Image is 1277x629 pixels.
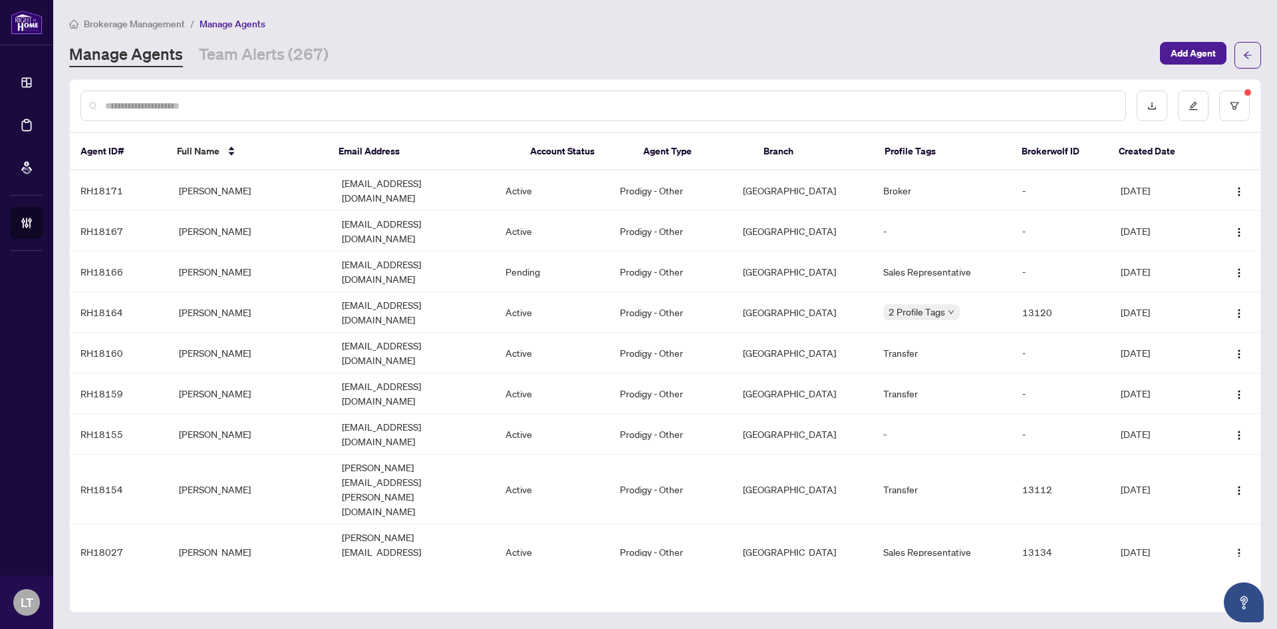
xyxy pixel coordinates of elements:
[1012,414,1110,455] td: -
[609,211,732,252] td: Prodigy - Other
[21,593,33,612] span: LT
[1012,524,1110,580] td: 13134
[609,524,732,580] td: Prodigy - Other
[495,414,609,455] td: Active
[331,373,495,414] td: [EMAIL_ADDRESS][DOMAIN_NAME]
[1234,186,1244,197] img: Logo
[331,211,495,252] td: [EMAIL_ADDRESS][DOMAIN_NAME]
[1012,292,1110,333] td: 13120
[70,211,168,252] td: RH18167
[1110,252,1208,292] td: [DATE]
[873,211,1012,252] td: -
[1234,389,1244,400] img: Logo
[1171,43,1216,64] span: Add Agent
[732,211,873,252] td: [GEOGRAPHIC_DATA]
[1012,373,1110,414] td: -
[166,133,327,170] th: Full Name
[1228,423,1250,445] button: Logo
[1228,541,1250,562] button: Logo
[331,414,495,455] td: [EMAIL_ADDRESS][DOMAIN_NAME]
[732,414,873,455] td: [GEOGRAPHIC_DATA]
[70,524,168,580] td: RH18027
[1011,133,1107,170] th: Brokerwolf ID
[1234,308,1244,319] img: Logo
[331,292,495,333] td: [EMAIL_ADDRESS][DOMAIN_NAME]
[11,10,43,35] img: logo
[1178,91,1208,121] button: edit
[609,170,732,211] td: Prodigy - Other
[1243,51,1252,60] span: arrow-left
[1228,261,1250,282] button: Logo
[753,133,874,170] th: Branch
[889,304,945,319] span: 2 Profile Tags
[331,455,495,524] td: [PERSON_NAME][EMAIL_ADDRESS][PERSON_NAME][DOMAIN_NAME]
[1110,455,1208,524] td: [DATE]
[609,252,732,292] td: Prodigy - Other
[70,292,168,333] td: RH18164
[1110,524,1208,580] td: [DATE]
[1224,582,1264,622] button: Open asap
[84,18,185,30] span: Brokerage Management
[1108,133,1205,170] th: Created Date
[732,292,873,333] td: [GEOGRAPHIC_DATA]
[495,292,609,333] td: Active
[331,252,495,292] td: [EMAIL_ADDRESS][DOMAIN_NAME]
[1234,485,1244,496] img: Logo
[1189,101,1198,110] span: edit
[1234,349,1244,359] img: Logo
[495,455,609,524] td: Active
[328,133,519,170] th: Email Address
[1012,211,1110,252] td: -
[519,133,633,170] th: Account Status
[1160,42,1226,65] button: Add Agent
[168,211,332,252] td: [PERSON_NAME]
[331,170,495,211] td: [EMAIL_ADDRESS][DOMAIN_NAME]
[732,524,873,580] td: [GEOGRAPHIC_DATA]
[873,373,1012,414] td: Transfer
[732,170,873,211] td: [GEOGRAPHIC_DATA]
[168,292,332,333] td: [PERSON_NAME]
[1110,211,1208,252] td: [DATE]
[69,43,183,67] a: Manage Agents
[331,524,495,580] td: [PERSON_NAME][EMAIL_ADDRESS][DOMAIN_NAME]
[168,333,332,373] td: [PERSON_NAME]
[1012,455,1110,524] td: 13112
[873,170,1012,211] td: Broker
[1234,430,1244,441] img: Logo
[190,16,194,31] li: /
[495,170,609,211] td: Active
[1234,227,1244,238] img: Logo
[873,455,1012,524] td: Transfer
[70,455,168,524] td: RH18154
[873,252,1012,292] td: Sales Representative
[873,524,1012,580] td: Sales Representative
[1228,302,1250,323] button: Logo
[633,133,754,170] th: Agent Type
[609,373,732,414] td: Prodigy - Other
[495,252,609,292] td: Pending
[732,252,873,292] td: [GEOGRAPHIC_DATA]
[948,309,954,315] span: down
[70,170,168,211] td: RH18171
[1147,101,1157,110] span: download
[1110,373,1208,414] td: [DATE]
[1228,342,1250,363] button: Logo
[732,333,873,373] td: [GEOGRAPHIC_DATA]
[70,133,166,170] th: Agent ID#
[168,524,332,580] td: [PERSON_NAME]
[70,414,168,455] td: RH18155
[1228,180,1250,201] button: Logo
[1234,268,1244,278] img: Logo
[1110,333,1208,373] td: [DATE]
[1228,479,1250,500] button: Logo
[331,333,495,373] td: [EMAIL_ADDRESS][DOMAIN_NAME]
[1228,220,1250,242] button: Logo
[200,18,265,30] span: Manage Agents
[495,373,609,414] td: Active
[495,333,609,373] td: Active
[1012,333,1110,373] td: -
[168,170,332,211] td: [PERSON_NAME]
[1110,292,1208,333] td: [DATE]
[168,252,332,292] td: [PERSON_NAME]
[1230,101,1239,110] span: filter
